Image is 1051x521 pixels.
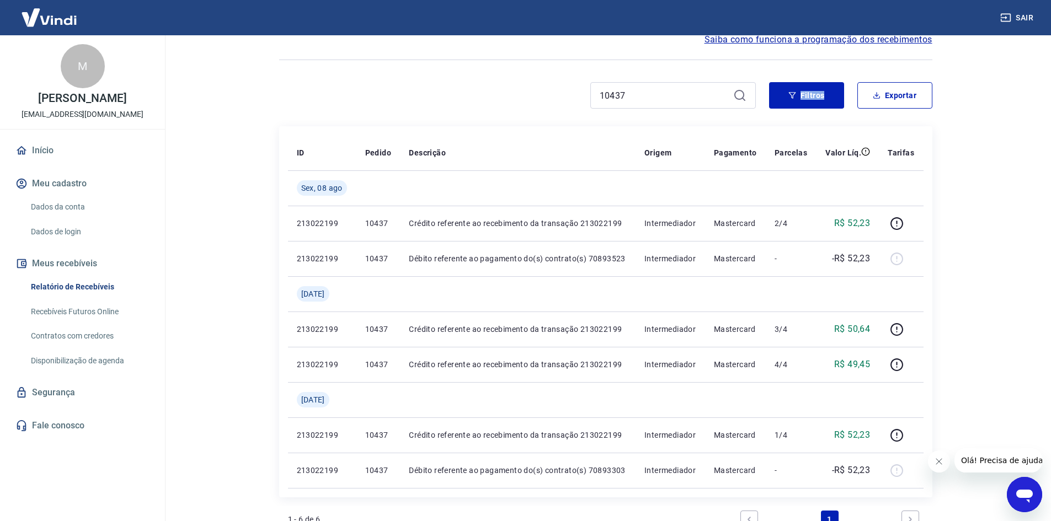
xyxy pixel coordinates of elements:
[26,325,152,347] a: Contratos com credores
[409,324,627,335] p: Crédito referente ao recebimento da transação 213022199
[832,464,871,477] p: -R$ 52,23
[7,8,93,17] span: Olá! Precisa de ajuda?
[409,253,627,264] p: Débito referente ao pagamento do(s) contrato(s) 70893523
[13,251,152,276] button: Meus recebíveis
[38,93,126,104] p: [PERSON_NAME]
[26,196,152,218] a: Dados da conta
[834,428,870,442] p: R$ 52,23
[297,147,305,158] p: ID
[714,359,757,370] p: Mastercard
[26,221,152,243] a: Dados de login
[409,359,627,370] p: Crédito referente ao recebimento da transação 213022199
[1007,477,1042,512] iframe: Botão para abrir a janela de mensagens
[998,8,1038,28] button: Sair
[297,324,348,335] p: 213022199
[644,465,696,476] p: Intermediador
[365,465,392,476] p: 10437
[22,109,143,120] p: [EMAIL_ADDRESS][DOMAIN_NAME]
[13,138,152,163] a: Início
[825,147,861,158] p: Valor Líq.
[26,350,152,372] a: Disponibilização de agenda
[409,465,627,476] p: Débito referente ao pagamento do(s) contrato(s) 70893303
[644,359,696,370] p: Intermediador
[714,429,757,441] p: Mastercard
[297,253,348,264] p: 213022199
[834,323,870,336] p: R$ 50,64
[769,82,844,109] button: Filtros
[365,253,392,264] p: 10437
[26,300,152,323] a: Recebíveis Futuros Online
[644,253,696,264] p: Intermediador
[297,218,348,229] p: 213022199
[13,171,152,196] button: Meu cadastro
[600,87,729,104] input: Busque pelo número do pedido
[714,465,757,476] p: Mastercard
[301,288,325,299] span: [DATE]
[775,465,808,476] p: -
[714,324,757,335] p: Mastercard
[61,44,105,88] div: M
[365,218,392,229] p: 10437
[714,147,757,158] p: Pagamento
[775,218,808,229] p: 2/4
[775,324,808,335] p: 3/4
[13,1,85,34] img: Vindi
[365,324,392,335] p: 10437
[365,429,392,441] p: 10437
[775,253,808,264] p: -
[409,147,446,158] p: Descrição
[644,324,696,335] p: Intermediador
[365,147,391,158] p: Pedido
[928,450,950,472] iframe: Fechar mensagem
[13,380,152,405] a: Segurança
[714,253,757,264] p: Mastercard
[705,33,932,46] a: Saiba como funciona a programação dos recebimentos
[857,82,932,109] button: Exportar
[297,429,348,441] p: 213022199
[888,147,914,158] p: Tarifas
[775,147,807,158] p: Parcelas
[775,429,808,441] p: 1/4
[644,147,671,158] p: Origem
[644,429,696,441] p: Intermediador
[301,182,343,194] span: Sex, 08 ago
[301,394,325,405] span: [DATE]
[13,413,152,438] a: Fale conosco
[954,448,1042,472] iframe: Mensagem da empresa
[775,359,808,370] p: 4/4
[714,218,757,229] p: Mastercard
[365,359,392,370] p: 10437
[409,429,627,441] p: Crédito referente ao recebimento da transação 213022199
[832,252,871,265] p: -R$ 52,23
[834,217,870,230] p: R$ 52,23
[409,218,627,229] p: Crédito referente ao recebimento da transação 213022199
[297,359,348,370] p: 213022199
[834,358,870,371] p: R$ 49,45
[26,276,152,298] a: Relatório de Recebíveis
[644,218,696,229] p: Intermediador
[297,465,348,476] p: 213022199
